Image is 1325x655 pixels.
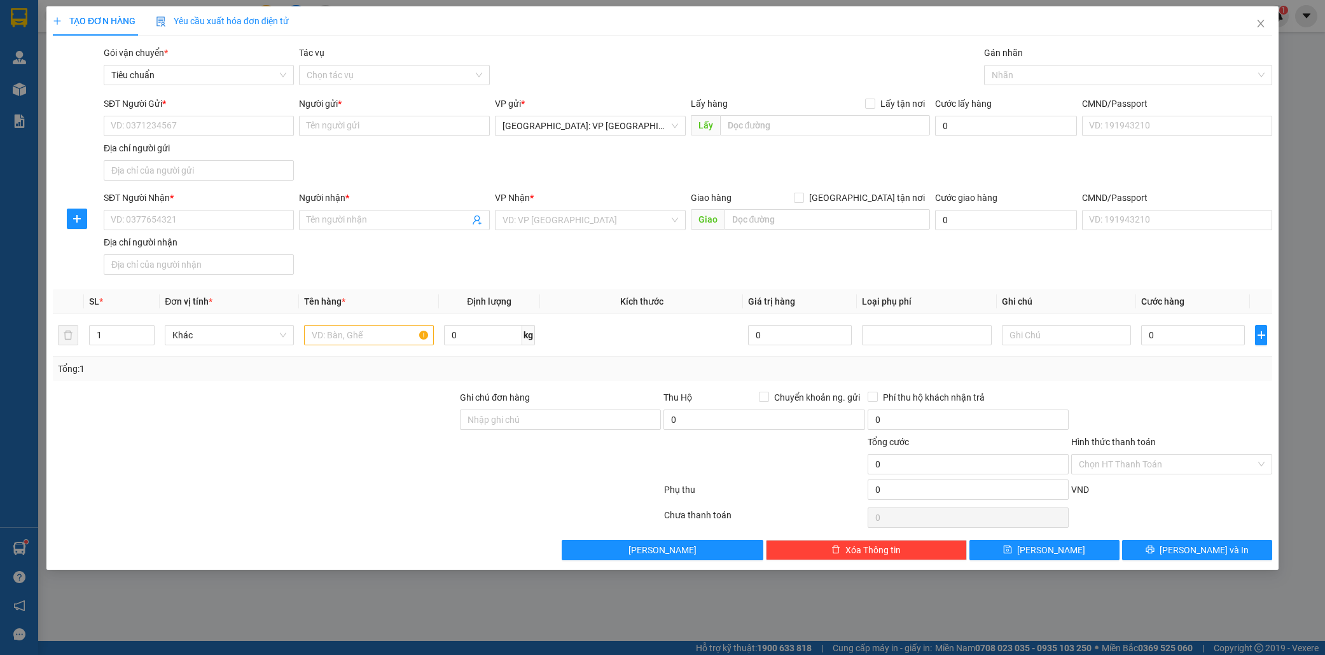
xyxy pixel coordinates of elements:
[1255,325,1267,345] button: plus
[53,17,62,25] span: plus
[868,437,909,447] span: Tổng cước
[997,289,1136,314] th: Ghi chú
[1243,6,1279,42] button: Close
[875,97,930,111] span: Lấy tận nơi
[1256,18,1266,29] span: close
[104,235,295,249] div: Địa chỉ người nhận
[1122,540,1272,560] button: printer[PERSON_NAME] và In
[172,326,286,345] span: Khác
[156,16,289,26] span: Yêu cầu xuất hóa đơn điện tử
[299,191,490,205] div: Người nhận
[1017,543,1085,557] span: [PERSON_NAME]
[766,540,967,560] button: deleteXóa Thông tin
[748,296,795,307] span: Giá trị hàng
[804,191,930,205] span: [GEOGRAPHIC_DATA] tận nơi
[935,116,1077,136] input: Cước lấy hàng
[935,193,997,203] label: Cước giao hàng
[969,540,1120,560] button: save[PERSON_NAME]
[691,99,728,109] span: Lấy hàng
[935,99,992,109] label: Cước lấy hàng
[104,141,295,155] div: Địa chỉ người gửi
[725,209,930,230] input: Dọc đường
[299,48,324,58] label: Tác vụ
[984,48,1023,58] label: Gán nhãn
[495,193,530,203] span: VP Nhận
[620,296,663,307] span: Kích thước
[104,254,295,275] input: Địa chỉ của người nhận
[111,65,287,85] span: Tiêu chuẩn
[460,392,530,403] label: Ghi chú đơn hàng
[495,97,686,111] div: VP gửi
[663,508,866,530] div: Chưa thanh toán
[304,296,345,307] span: Tên hàng
[857,289,996,314] th: Loại phụ phí
[165,296,212,307] span: Đơn vị tính
[503,116,678,135] span: Hà Nội: VP Quận Thanh Xuân
[522,325,535,345] span: kg
[935,210,1077,230] input: Cước giao hàng
[304,325,433,345] input: VD: Bàn, Ghế
[845,543,901,557] span: Xóa Thông tin
[104,48,168,58] span: Gói vận chuyển
[156,17,166,27] img: icon
[1002,325,1131,345] input: Ghi Chú
[628,543,697,557] span: [PERSON_NAME]
[460,410,661,430] input: Ghi chú đơn hàng
[1082,97,1273,111] div: CMND/Passport
[663,483,866,505] div: Phụ thu
[1141,296,1184,307] span: Cước hàng
[67,214,87,224] span: plus
[104,191,295,205] div: SĐT Người Nhận
[1160,543,1249,557] span: [PERSON_NAME] và In
[691,209,725,230] span: Giao
[299,97,490,111] div: Người gửi
[467,296,511,307] span: Định lượng
[831,545,840,555] span: delete
[53,16,135,26] span: TẠO ĐƠN HÀNG
[691,193,732,203] span: Giao hàng
[663,392,692,403] span: Thu Hộ
[1146,545,1155,555] span: printer
[720,115,930,135] input: Dọc đường
[1071,485,1089,495] span: VND
[748,325,852,345] input: 0
[1256,330,1266,340] span: plus
[1082,191,1273,205] div: CMND/Passport
[67,209,87,229] button: plus
[878,390,990,404] span: Phí thu hộ khách nhận trả
[562,540,763,560] button: [PERSON_NAME]
[104,160,295,181] input: Địa chỉ của người gửi
[58,325,78,345] button: delete
[58,362,511,376] div: Tổng: 1
[691,115,720,135] span: Lấy
[1003,545,1012,555] span: save
[89,296,99,307] span: SL
[104,97,295,111] div: SĐT Người Gửi
[1071,437,1156,447] label: Hình thức thanh toán
[472,215,482,225] span: user-add
[769,390,865,404] span: Chuyển khoản ng. gửi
